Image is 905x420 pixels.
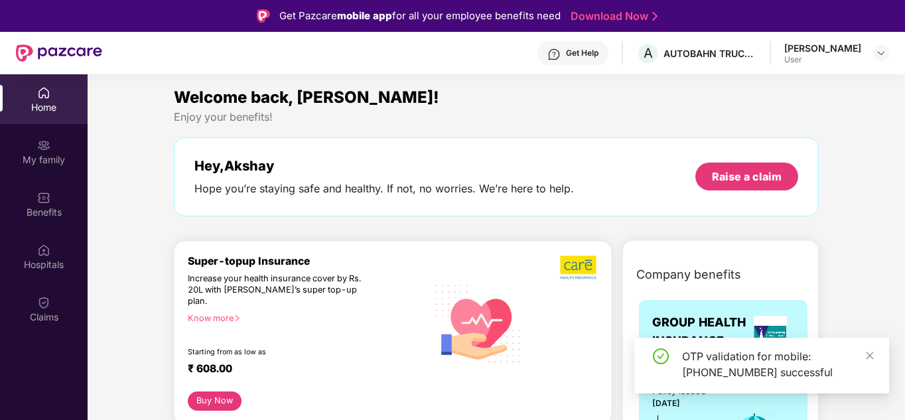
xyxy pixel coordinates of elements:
[257,9,270,23] img: Logo
[279,8,561,24] div: Get Pazcare for all your employee benefits need
[712,169,782,184] div: Raise a claim
[37,191,50,204] img: svg+xml;base64,PHN2ZyBpZD0iQmVuZWZpdHMiIHhtbG5zPSJodHRwOi8vd3d3LnczLm9yZy8yMDAwL3N2ZyIgd2lkdGg9Ij...
[234,315,241,322] span: right
[653,348,669,364] span: check-circle
[194,182,574,196] div: Hope you’re staying safe and healthy. If not, no worries. We’re here to help.
[337,9,392,22] strong: mobile app
[174,88,439,107] span: Welcome back, [PERSON_NAME]!
[174,110,819,124] div: Enjoy your benefits!
[636,265,741,284] span: Company benefits
[865,351,874,360] span: close
[663,47,756,60] div: AUTOBAHN TRUCKING
[188,391,242,411] button: Buy Now
[560,255,598,280] img: b5dec4f62d2307b9de63beb79f102df3.png
[644,45,653,61] span: A
[547,48,561,61] img: svg+xml;base64,PHN2ZyBpZD0iSGVscC0zMngzMiIgeG1sbnM9Imh0dHA6Ly93d3cudzMub3JnLzIwMDAvc3ZnIiB3aWR0aD...
[682,348,873,380] div: OTP validation for mobile: [PHONE_NUMBER] successful
[37,139,50,152] img: svg+xml;base64,PHN2ZyB3aWR0aD0iMjAiIGhlaWdodD0iMjAiIHZpZXdCb3g9IjAgMCAyMCAyMCIgZmlsbD0ibm9uZSIgeG...
[876,48,886,58] img: svg+xml;base64,PHN2ZyBpZD0iRHJvcGRvd24tMzJ4MzIiIHhtbG5zPSJodHRwOi8vd3d3LnczLm9yZy8yMDAwL3N2ZyIgd2...
[652,313,746,351] span: GROUP HEALTH INSURANCE
[427,271,530,375] img: svg+xml;base64,PHN2ZyB4bWxucz0iaHR0cDovL3d3dy53My5vcmcvMjAwMC9zdmciIHhtbG5zOnhsaW5rPSJodHRwOi8vd3...
[194,158,574,174] div: Hey, Akshay
[571,9,654,23] a: Download Now
[37,296,50,309] img: svg+xml;base64,PHN2ZyBpZD0iQ2xhaW0iIHhtbG5zPSJodHRwOi8vd3d3LnczLm9yZy8yMDAwL3N2ZyIgd2lkdGg9IjIwIi...
[37,86,50,100] img: svg+xml;base64,PHN2ZyBpZD0iSG9tZSIgeG1sbnM9Imh0dHA6Ly93d3cudzMub3JnLzIwMDAvc3ZnIiB3aWR0aD0iMjAiIG...
[652,398,680,408] span: [DATE]
[652,9,658,23] img: Stroke
[188,313,419,322] div: Know more
[188,362,414,378] div: ₹ 608.00
[37,244,50,257] img: svg+xml;base64,PHN2ZyBpZD0iSG9zcGl0YWxzIiB4bWxucz0iaHR0cDovL3d3dy53My5vcmcvMjAwMC9zdmciIHdpZHRoPS...
[784,42,861,54] div: [PERSON_NAME]
[566,48,598,58] div: Get Help
[16,44,102,62] img: New Pazcare Logo
[784,54,861,65] div: User
[188,255,427,267] div: Super-topup Insurance
[188,348,371,357] div: Starting from as low as
[754,316,787,348] img: insurerLogo
[188,273,370,307] div: Increase your health insurance cover by Rs. 20L with [PERSON_NAME]’s super top-up plan.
